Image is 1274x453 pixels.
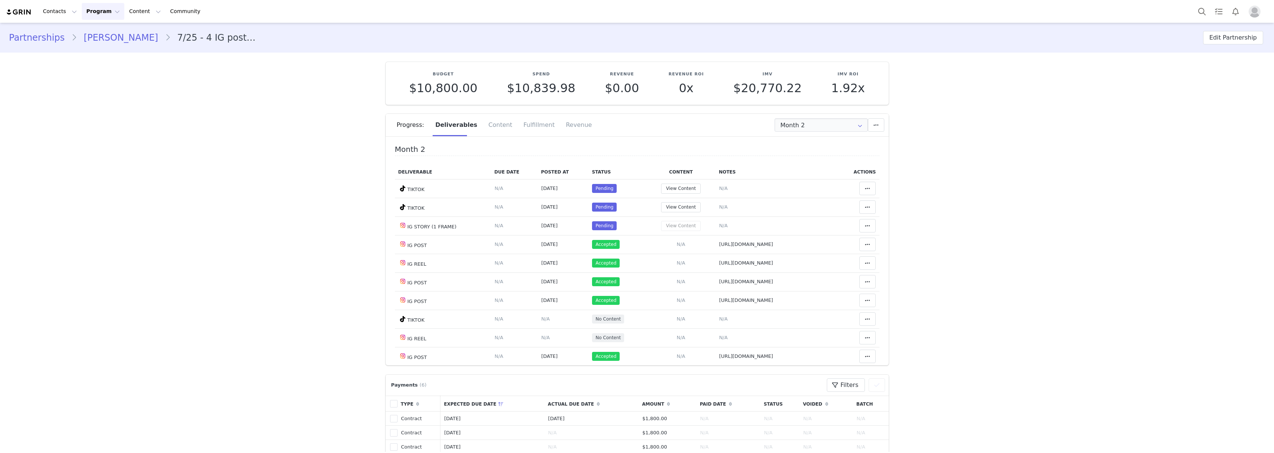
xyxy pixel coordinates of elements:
button: Profile [1244,6,1268,18]
th: Posted At [538,165,589,179]
th: Expected Due Date [440,396,544,412]
td: N/A [760,412,800,426]
span: $1,800.00 [642,430,667,435]
span: N/A [541,316,550,322]
span: Pending [592,203,617,212]
span: N/A [495,316,503,322]
td: N/A [853,412,888,426]
a: Tasks [1211,3,1227,20]
td: IG POST [395,291,491,310]
span: N/A [719,316,728,322]
div: Progress: [397,114,430,136]
span: [DATE] [541,204,558,210]
span: N/A [495,260,503,266]
td: N/A [760,426,800,440]
span: [DATE] [541,297,558,303]
p: Budget [409,71,477,78]
button: View Content [661,184,701,194]
span: N/A [677,297,685,303]
td: Contract [398,412,441,426]
span: Pending [592,221,617,230]
img: instagram.svg [400,353,406,359]
span: N/A [719,204,728,210]
span: N/A [677,241,685,247]
span: [URL][DOMAIN_NAME] [719,297,773,303]
p: Revenue ROI [669,71,704,78]
img: instagram.svg [400,334,406,340]
td: IG POST [395,347,491,366]
span: N/A [495,223,503,228]
span: N/A [677,260,685,266]
button: Edit Partnership [1203,31,1263,44]
img: instagram.svg [400,297,406,303]
span: $20,770.22 [733,81,802,95]
a: Partnerships [9,31,71,44]
td: IG POST [395,272,491,291]
th: Paid Date [697,396,760,412]
button: Contacts [38,3,81,20]
img: grin logo [6,9,32,16]
th: Type [398,396,441,412]
th: Actual Due Date [545,396,639,412]
span: $10,800.00 [409,81,477,95]
td: N/A [697,426,760,440]
span: [URL][DOMAIN_NAME] [719,260,773,266]
button: Program [82,3,124,20]
td: TIKTOK [395,198,491,216]
img: instagram.svg [400,278,406,284]
span: [DATE] [541,279,558,284]
span: Filters [841,381,859,390]
th: Batch [853,396,888,412]
th: Amount [639,396,697,412]
th: Actions [837,165,879,179]
p: Revenue [605,71,639,78]
span: N/A [495,241,503,247]
p: 1.92x [831,81,865,95]
span: N/A [495,297,503,303]
th: Content [647,165,716,179]
th: Status [760,396,800,412]
td: N/A [800,412,853,426]
span: $0.00 [605,81,639,95]
span: Accepted [592,352,620,361]
span: [URL][DOMAIN_NAME] [719,279,773,284]
span: [URL][DOMAIN_NAME] [719,241,773,247]
span: $10,839.98 [507,81,575,95]
button: View Content [661,221,701,231]
span: N/A [719,335,728,340]
span: N/A [719,223,728,228]
span: N/A [495,353,503,359]
a: [PERSON_NAME] [77,31,165,44]
button: Notifications [1227,3,1244,20]
td: TIKTOK [395,179,491,198]
td: N/A [697,412,760,426]
span: [DATE] [541,353,558,359]
th: Notes [716,165,837,179]
img: placeholder-profile.jpg [1249,6,1261,18]
td: [DATE] [440,426,544,440]
span: N/A [495,185,503,191]
div: Fulfillment [518,114,560,136]
span: Pending [592,184,617,193]
button: Content [125,3,165,20]
div: Deliverables [430,114,483,136]
a: Community [166,3,208,20]
span: N/A [719,185,728,191]
span: [URL][DOMAIN_NAME] [719,353,773,359]
button: Filters [827,378,865,392]
img: instagram.svg [400,260,406,266]
span: N/A [541,335,550,340]
th: Status [589,165,647,179]
td: [DATE] [440,412,544,426]
p: Spend [507,71,575,78]
td: IG REEL [395,328,491,347]
th: Due Date [491,165,538,179]
td: TIKTOK [395,310,491,328]
div: Revenue [560,114,592,136]
td: N/A [545,426,639,440]
td: Contract [398,426,441,440]
span: Accepted [592,296,620,305]
span: [DATE] [541,185,558,191]
div: Payments [389,381,430,389]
